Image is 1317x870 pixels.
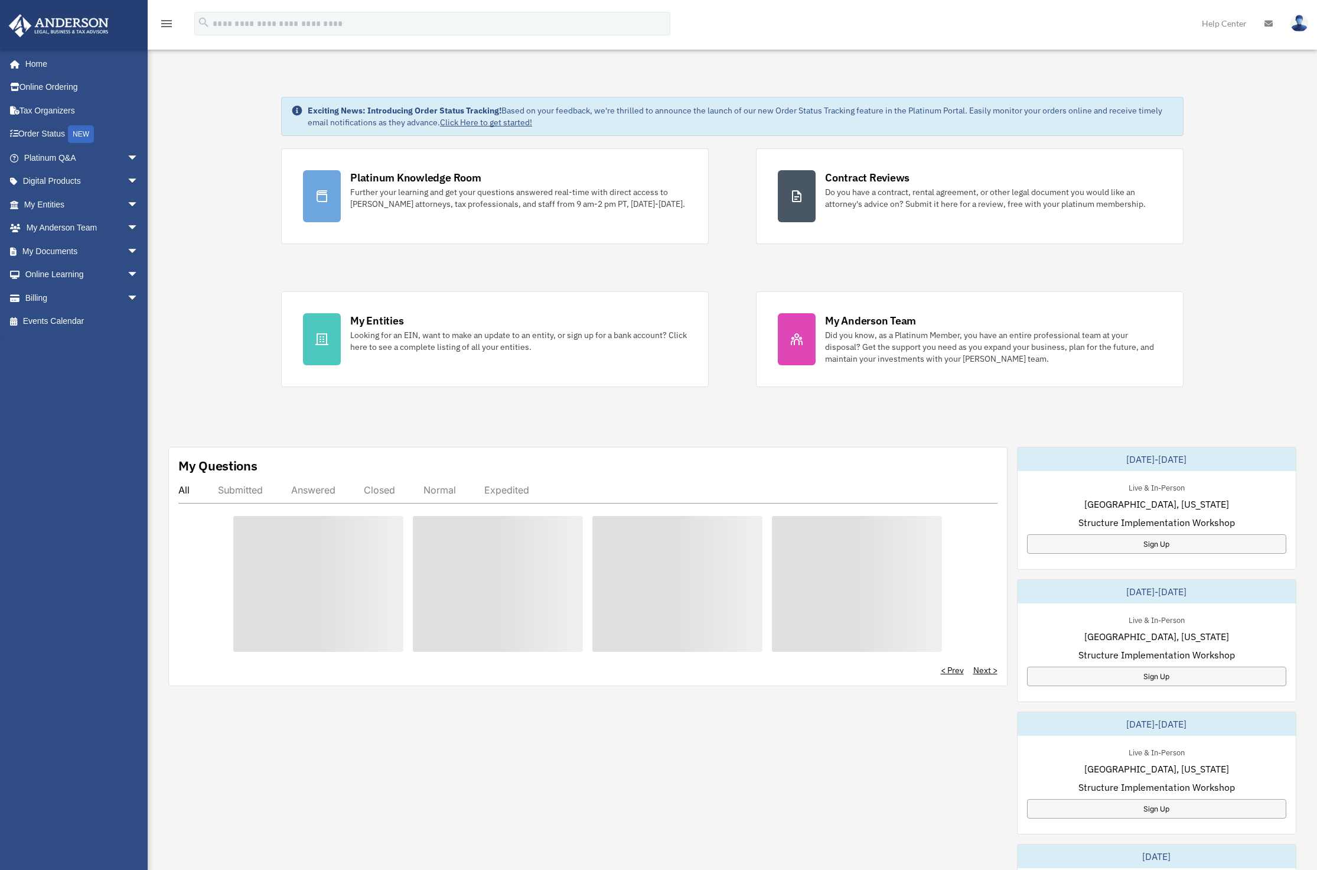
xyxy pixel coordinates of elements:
[68,125,94,143] div: NEW
[8,286,157,310] a: Billingarrow_drop_down
[1119,481,1194,493] div: Live & In-Person
[1290,15,1308,32] img: User Pic
[1027,799,1287,819] a: Sign Up
[308,105,501,116] strong: Exciting News: Introducing Order Status Tracking!
[8,193,157,216] a: My Entitiesarrow_drop_down
[8,263,157,287] a: Online Learningarrow_drop_down
[308,105,1173,128] div: Based on your feedback, we're thrilled to announce the launch of our new Order Status Tracking fe...
[1078,515,1235,530] span: Structure Implementation Workshop
[484,484,529,496] div: Expedited
[8,99,157,122] a: Tax Organizers
[350,313,403,328] div: My Entities
[8,310,157,333] a: Events Calendar
[1084,497,1229,511] span: [GEOGRAPHIC_DATA], [US_STATE]
[350,170,481,185] div: Platinum Knowledge Room
[8,146,157,170] a: Platinum Q&Aarrow_drop_down
[1018,712,1296,736] div: [DATE]-[DATE]
[8,216,157,240] a: My Anderson Teamarrow_drop_down
[1027,534,1287,554] a: Sign Up
[127,146,151,170] span: arrow_drop_down
[178,484,190,496] div: All
[127,193,151,217] span: arrow_drop_down
[281,291,709,387] a: My Entities Looking for an EIN, want to make an update to an entity, or sign up for a bank accoun...
[159,17,174,31] i: menu
[281,148,709,244] a: Platinum Knowledge Room Further your learning and get your questions answered real-time with dire...
[197,16,210,29] i: search
[127,263,151,287] span: arrow_drop_down
[127,286,151,310] span: arrow_drop_down
[1119,613,1194,625] div: Live & In-Person
[1084,629,1229,644] span: [GEOGRAPHIC_DATA], [US_STATE]
[1084,762,1229,776] span: [GEOGRAPHIC_DATA], [US_STATE]
[1018,447,1296,471] div: [DATE]-[DATE]
[8,170,157,193] a: Digital Productsarrow_drop_down
[127,216,151,241] span: arrow_drop_down
[1027,667,1287,686] a: Sign Up
[825,313,916,328] div: My Anderson Team
[8,52,151,76] a: Home
[159,21,174,31] a: menu
[350,329,687,353] div: Looking for an EIN, want to make an update to an entity, or sign up for a bank account? Click her...
[440,117,532,128] a: Click Here to get started!
[973,664,997,676] a: Next >
[423,484,456,496] div: Normal
[350,186,687,210] div: Further your learning and get your questions answered real-time with direct access to [PERSON_NAM...
[178,457,257,475] div: My Questions
[941,664,964,676] a: < Prev
[825,170,909,185] div: Contract Reviews
[127,170,151,194] span: arrow_drop_down
[1119,745,1194,758] div: Live & In-Person
[825,186,1162,210] div: Do you have a contract, rental agreement, or other legal document you would like an attorney's ad...
[8,76,157,99] a: Online Ordering
[756,148,1184,244] a: Contract Reviews Do you have a contract, rental agreement, or other legal document you would like...
[364,484,395,496] div: Closed
[1018,580,1296,603] div: [DATE]-[DATE]
[5,14,112,37] img: Anderson Advisors Platinum Portal
[825,329,1162,365] div: Did you know, as a Platinum Member, you have an entire professional team at your disposal? Get th...
[1078,648,1235,662] span: Structure Implementation Workshop
[8,239,157,263] a: My Documentsarrow_drop_down
[1018,845,1296,868] div: [DATE]
[8,122,157,147] a: Order StatusNEW
[291,484,335,496] div: Answered
[1078,780,1235,794] span: Structure Implementation Workshop
[127,239,151,264] span: arrow_drop_down
[218,484,263,496] div: Submitted
[756,291,1184,387] a: My Anderson Team Did you know, as a Platinum Member, you have an entire professional team at your...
